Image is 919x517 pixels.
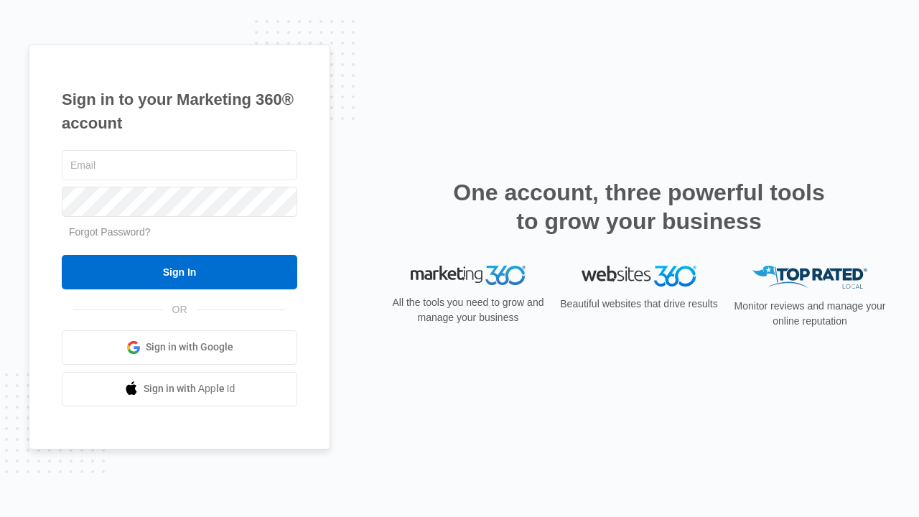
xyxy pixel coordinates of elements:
[752,266,867,289] img: Top Rated Local
[62,255,297,289] input: Sign In
[62,372,297,406] a: Sign in with Apple Id
[729,299,890,329] p: Monitor reviews and manage your online reputation
[144,381,235,396] span: Sign in with Apple Id
[559,297,719,312] p: Beautiful websites that drive results
[449,178,829,236] h2: One account, three powerful tools to grow your business
[388,295,549,325] p: All the tools you need to grow and manage your business
[62,88,297,135] h1: Sign in to your Marketing 360® account
[146,340,233,355] span: Sign in with Google
[162,302,197,317] span: OR
[411,266,526,286] img: Marketing 360
[62,330,297,365] a: Sign in with Google
[62,150,297,180] input: Email
[582,266,696,287] img: Websites 360
[69,226,151,238] a: Forgot Password?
